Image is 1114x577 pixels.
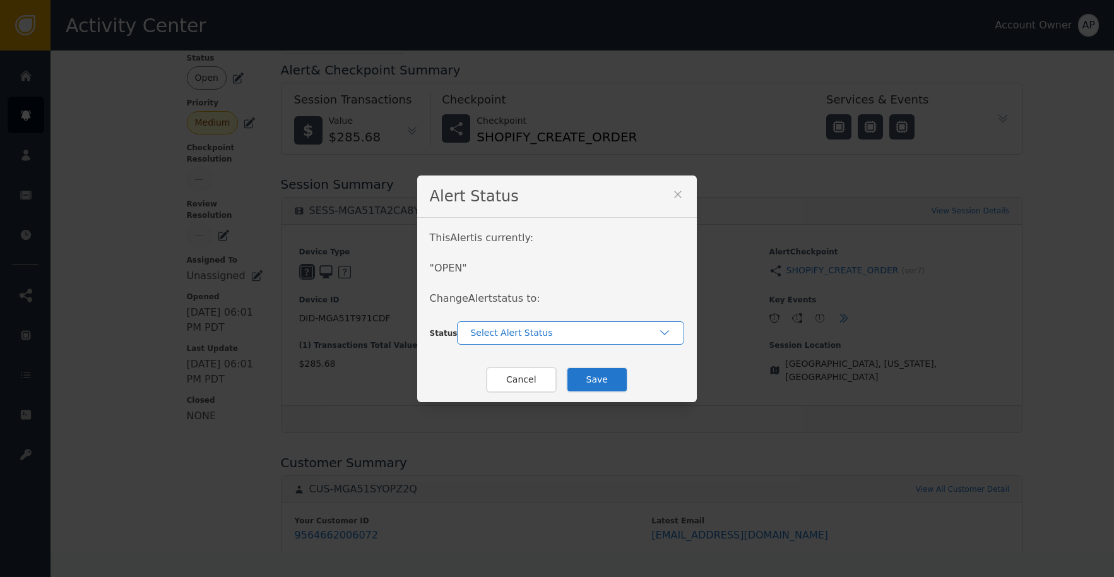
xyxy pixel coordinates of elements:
[486,367,556,393] button: Cancel
[430,329,458,338] span: Status
[430,262,467,274] span: " OPEN "
[470,326,658,340] div: Select Alert Status
[417,175,697,218] div: Alert Status
[430,232,534,244] span: This Alert is currently:
[430,292,540,304] span: Change Alert status to:
[457,321,684,345] button: Select Alert Status
[566,367,628,393] button: Save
